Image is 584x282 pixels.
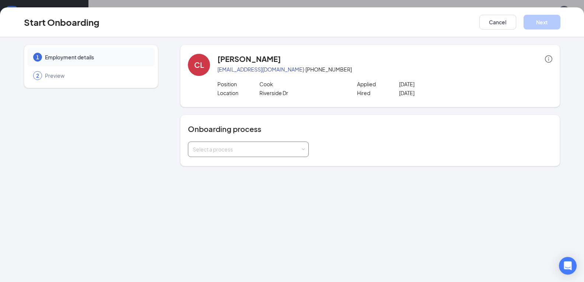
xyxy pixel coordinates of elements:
p: Hired [357,89,399,97]
p: [DATE] [399,80,483,88]
p: Location [217,89,259,97]
p: [DATE] [399,89,483,97]
span: 1 [36,53,39,61]
p: Applied [357,80,399,88]
span: 2 [36,72,39,79]
p: Cook [259,80,343,88]
button: Cancel [479,15,516,29]
div: CL [194,60,204,70]
p: Position [217,80,259,88]
h4: [PERSON_NAME] [217,54,281,64]
div: Select a process [193,146,301,153]
a: [EMAIL_ADDRESS][DOMAIN_NAME] [217,66,304,73]
span: info-circle [545,55,552,63]
p: · [PHONE_NUMBER] [217,66,552,73]
p: Riverside Dr [259,89,343,97]
div: Open Intercom Messenger [559,257,577,275]
h3: Start Onboarding [24,16,99,28]
span: Preview [45,72,147,79]
h4: Onboarding process [188,124,552,134]
span: Employment details [45,53,147,61]
button: Next [524,15,560,29]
